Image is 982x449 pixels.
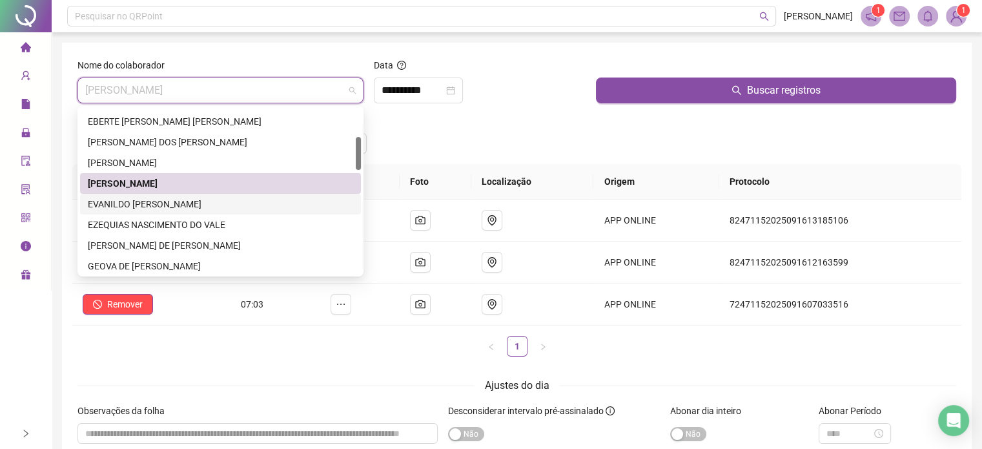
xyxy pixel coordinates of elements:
div: EZEQUIAS NASCIMENTO DO VALE [80,214,361,235]
span: 1 [961,6,966,15]
span: solution [21,178,31,204]
span: info-circle [21,235,31,261]
button: Buscar registros [596,78,956,103]
label: Nome do colaborador [77,58,173,72]
div: EBERTE [PERSON_NAME] [PERSON_NAME] [88,114,353,129]
div: GEOVA DE JESUS CARNEIRO [80,256,361,277]
span: file [21,93,31,119]
li: Próxima página [533,336,553,357]
span: 1 [876,6,881,15]
span: user-add [21,65,31,90]
th: Origem [593,164,719,200]
button: Remover [83,294,153,315]
div: FELIPE EMANOEL DE JESUS MOURA BARRETO [80,235,361,256]
div: [PERSON_NAME] DE [PERSON_NAME] [88,238,353,253]
span: home [21,36,31,62]
td: 82471152025091613185106 [719,200,961,242]
sup: 1 [872,4,885,17]
li: Página anterior [481,336,502,357]
span: 07:03 [241,299,263,309]
span: environment [487,299,497,309]
span: environment [487,257,497,267]
div: [PERSON_NAME] [88,176,353,191]
span: Desconsiderar intervalo pré-assinalado [448,406,604,416]
span: audit [21,150,31,176]
div: ELIELSON SILVA DOS SANTOS [80,132,361,152]
span: [PERSON_NAME] [784,9,853,23]
div: GEOVA DE [PERSON_NAME] [88,259,353,273]
th: Protocolo [719,164,961,200]
span: left [487,343,495,351]
span: stop [93,300,102,309]
span: mail [894,10,905,22]
sup: Atualize o seu contato no menu Meus Dados [957,4,970,17]
span: camera [415,299,425,309]
td: APP ONLINE [593,200,719,242]
span: Remover [107,297,143,311]
span: qrcode [21,207,31,233]
button: left [481,336,502,357]
div: EZEQUIAS NASCIMENTO DO VALE [88,218,353,232]
div: ERBESON GONCALVES DE SALES [80,173,361,194]
label: Observações da folha [77,404,173,418]
div: EVANILDO VITOR DOS SANTOS [80,194,361,214]
span: lock [21,121,31,147]
td: 82471152025091612163599 [719,242,961,284]
span: Buscar registros [747,83,821,98]
span: ERBESON GONCALVES DE SALES [85,78,356,103]
th: Foto [400,164,471,200]
button: right [533,336,553,357]
span: question-circle [397,61,406,70]
a: 1 [507,337,527,356]
td: APP ONLINE [593,242,719,284]
span: bell [922,10,934,22]
div: EMANOEL SANTANA BARRETO [80,152,361,173]
span: Data [374,60,393,70]
div: [PERSON_NAME] DOS [PERSON_NAME] [88,135,353,149]
label: Abonar Período [819,404,890,418]
span: notification [865,10,877,22]
span: ellipsis [336,299,346,309]
span: search [731,85,742,96]
div: EBERTE SILVA BASTOS DE LIMA [80,111,361,132]
td: APP ONLINE [593,284,719,326]
span: right [21,429,30,438]
img: 73052 [946,6,966,26]
span: info-circle [606,406,615,415]
div: EVANILDO [PERSON_NAME] [88,197,353,211]
td: 72471152025091607033516 [719,284,961,326]
span: camera [415,215,425,225]
span: right [539,343,547,351]
span: gift [21,264,31,289]
span: camera [415,257,425,267]
div: Open Intercom Messenger [938,405,969,436]
th: Localização [471,164,593,200]
span: Ajustes do dia [485,379,549,392]
span: environment [487,215,497,225]
div: [PERSON_NAME] [88,156,353,170]
span: search [759,12,769,21]
label: Abonar dia inteiro [670,404,750,418]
